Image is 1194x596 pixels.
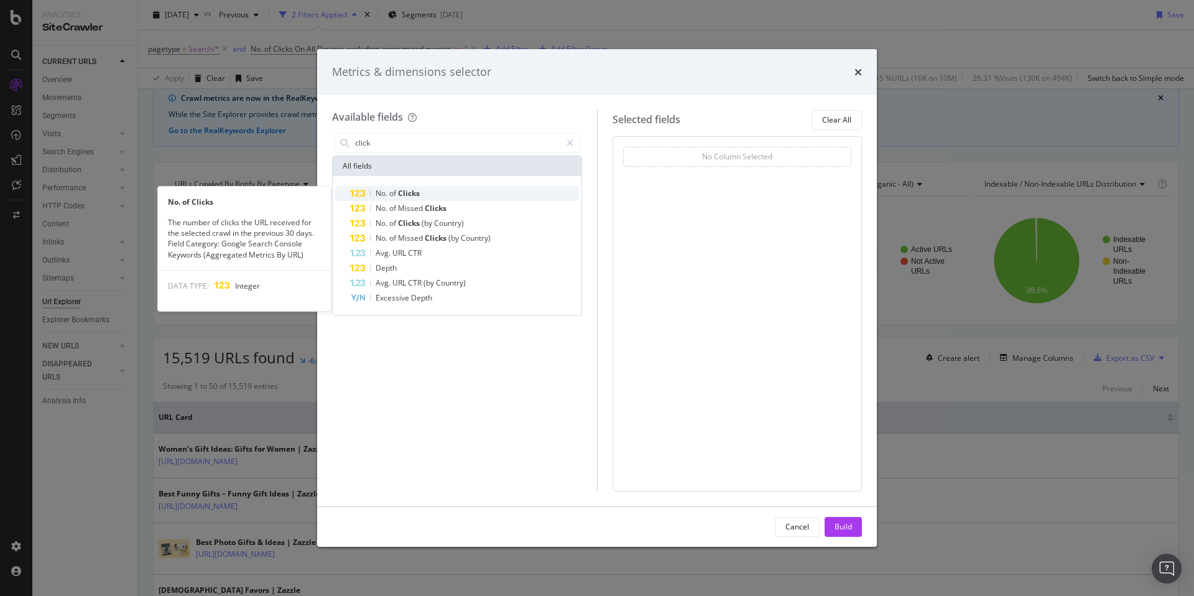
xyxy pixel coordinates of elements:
span: CTR [408,248,422,258]
div: Metrics & dimensions selector [332,64,491,80]
span: URL [392,277,408,288]
button: Cancel [775,517,820,537]
span: Country) [436,277,466,288]
div: Clear All [822,114,851,125]
span: Missed [398,203,425,213]
span: (by [448,233,461,243]
div: Available fields [332,110,403,124]
span: Depth [411,292,432,303]
span: Clicks [398,188,420,198]
span: (by [422,218,434,228]
div: No Column Selected [702,151,772,162]
button: Build [825,517,862,537]
span: (by [423,277,436,288]
span: Clicks [425,233,448,243]
span: Avg. [376,277,392,288]
span: Missed [398,233,425,243]
span: Country) [461,233,491,243]
div: modal [317,49,877,547]
span: Depth [376,263,397,273]
div: The number of clicks the URL received for the selected crawl in the previous 30 days. Field Categ... [158,217,331,260]
div: Open Intercom Messenger [1152,554,1182,584]
span: of [389,188,398,198]
span: No. [376,233,389,243]
span: Country) [434,218,464,228]
span: Clicks [425,203,447,213]
span: No. [376,203,389,213]
div: Build [835,521,852,532]
div: Cancel [785,521,809,532]
span: URL [392,248,408,258]
div: All fields [333,156,581,176]
span: of [389,233,398,243]
span: Clicks [398,218,422,228]
span: No. [376,188,389,198]
span: No. [376,218,389,228]
span: Avg. [376,248,392,258]
div: Selected fields [613,113,680,127]
span: Excessive [376,292,411,303]
div: No. of Clicks [158,197,331,207]
input: Search by field name [354,134,561,152]
span: CTR [408,277,423,288]
span: of [389,218,398,228]
div: times [854,64,862,80]
button: Clear All [812,110,862,130]
span: of [389,203,398,213]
